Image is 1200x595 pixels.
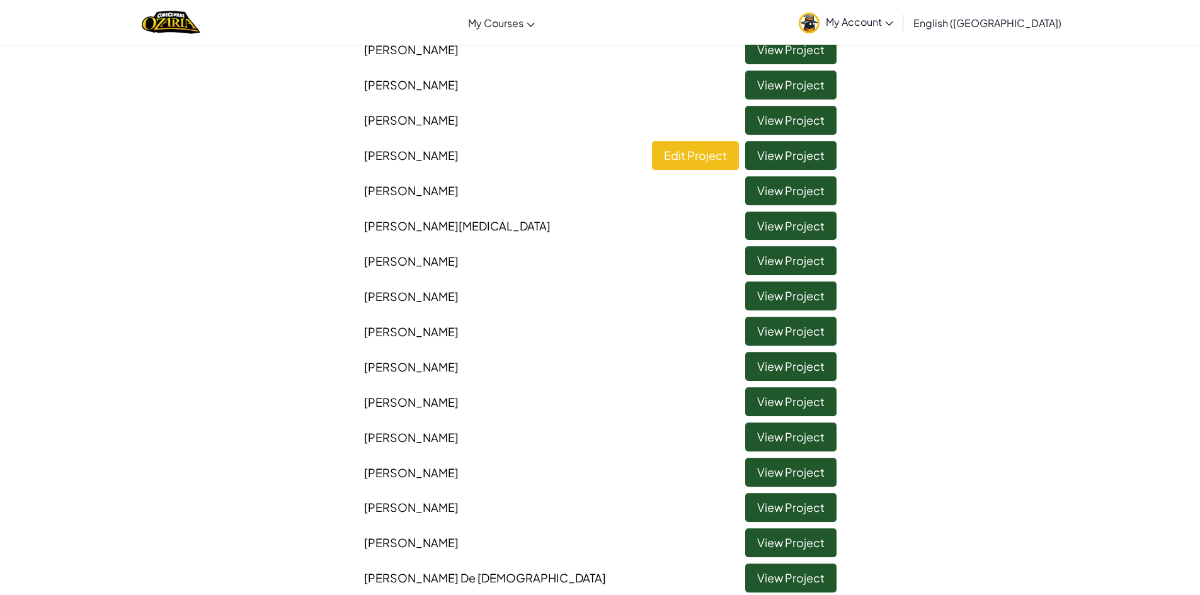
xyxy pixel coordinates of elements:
[799,13,820,33] img: avatar
[907,6,1068,40] a: English ([GEOGRAPHIC_DATA])
[745,106,837,135] a: View Project
[364,42,459,57] span: [PERSON_NAME]
[364,570,606,585] span: [PERSON_NAME] De [DEMOGRAPHIC_DATA]
[364,289,459,303] span: [PERSON_NAME]
[468,16,523,30] span: My Courses
[745,528,837,557] a: View Project
[745,212,837,241] a: View Project
[745,317,837,346] a: View Project
[745,493,837,522] a: View Project
[792,3,900,42] a: My Account
[745,176,837,205] a: View Project
[745,35,837,64] a: View Project
[745,352,837,381] a: View Project
[364,500,459,514] span: [PERSON_NAME]
[364,148,459,162] span: [PERSON_NAME]
[745,458,837,487] a: View Project
[364,254,459,268] span: [PERSON_NAME]
[745,246,837,275] a: View Project
[364,395,459,409] span: [PERSON_NAME]
[745,564,837,592] a: View Project
[364,77,459,92] span: [PERSON_NAME]
[364,360,459,374] span: [PERSON_NAME]
[364,535,459,550] span: [PERSON_NAME]
[826,15,893,28] span: My Account
[652,141,739,170] a: Edit Project
[745,141,837,170] a: View Project
[745,422,837,451] a: View Project
[462,6,541,40] a: My Courses
[364,113,459,127] span: [PERSON_NAME]
[142,9,200,35] a: Ozaria by CodeCombat logo
[745,281,837,310] a: View Project
[364,324,459,339] span: [PERSON_NAME]
[142,9,200,35] img: Home
[364,183,459,198] span: [PERSON_NAME]
[913,16,1061,30] span: English ([GEOGRAPHIC_DATA])
[745,71,837,99] a: View Project
[364,430,459,445] span: [PERSON_NAME]
[364,218,551,233] span: [PERSON_NAME][MEDICAL_DATA]
[364,465,459,480] span: [PERSON_NAME]
[745,387,837,416] a: View Project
